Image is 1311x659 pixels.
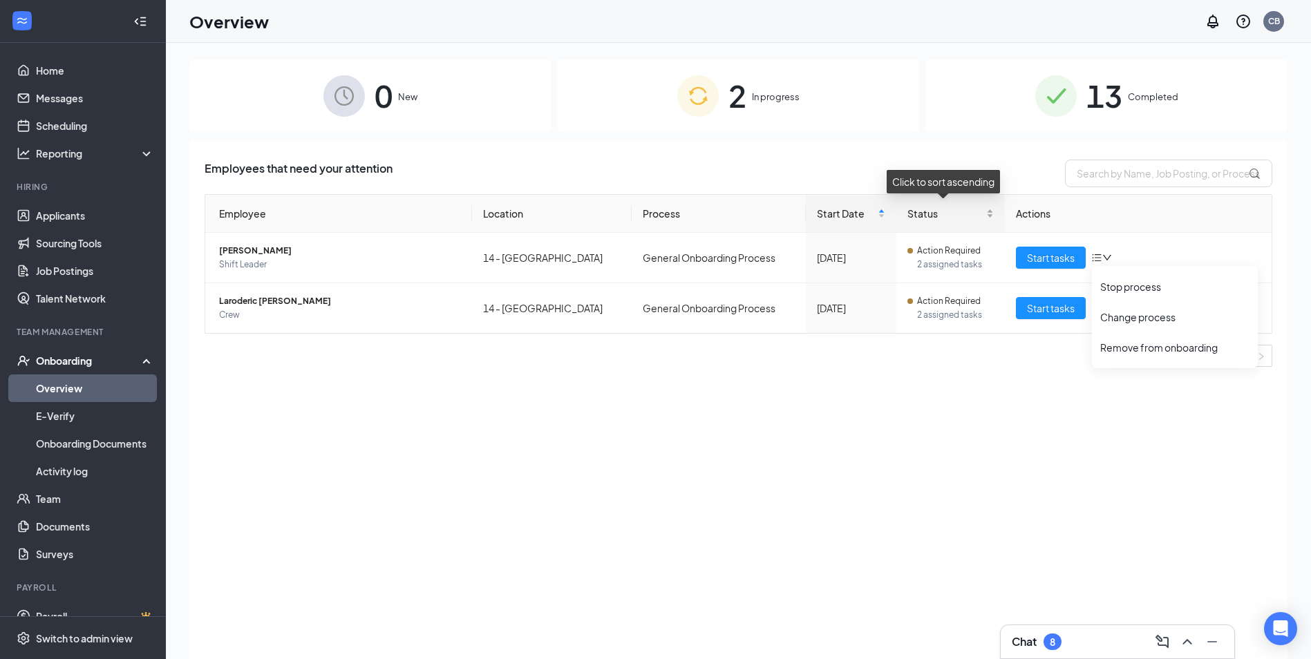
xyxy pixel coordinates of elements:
span: New [398,90,417,104]
a: Talent Network [36,285,154,312]
span: Start tasks [1027,300,1075,316]
span: Completed [1128,90,1178,104]
button: Start tasks [1016,297,1086,319]
svg: QuestionInfo [1235,13,1252,30]
button: ChevronUp [1176,631,1198,653]
div: Click to sort ascending [887,170,1000,193]
span: 2 assigned tasks [917,258,994,271]
h1: Overview [189,10,269,33]
span: 2 [728,72,746,120]
div: [DATE] [817,250,885,265]
button: Minimize [1201,631,1223,653]
td: General Onboarding Process [632,283,806,333]
th: Employee [205,195,472,233]
svg: Settings [17,631,30,645]
input: Search by Name, Job Posting, or Process [1065,160,1272,187]
span: 0 [375,72,393,120]
a: Scheduling [36,112,154,140]
a: Documents [36,513,154,540]
li: Next Page [1250,345,1272,367]
button: ComposeMessage [1151,631,1173,653]
div: Team Management [17,326,151,338]
th: Location [472,195,632,233]
a: E-Verify [36,402,154,430]
span: 13 [1086,72,1122,120]
div: Open Intercom Messenger [1264,612,1297,645]
span: Start Date [817,206,875,221]
a: Job Postings [36,257,154,285]
span: down [1102,253,1112,262]
svg: Collapse [133,15,147,28]
span: bars [1091,252,1102,263]
span: Status [907,206,984,221]
span: Start tasks [1027,250,1075,265]
div: Reporting [36,146,155,160]
span: right [1257,352,1265,361]
div: Payroll [17,582,151,593]
svg: UserCheck [17,354,30,367]
a: PayrollCrown [36,602,154,630]
div: CB [1268,15,1280,27]
span: 2 assigned tasks [917,308,994,322]
div: Change process [1100,310,1249,324]
div: [DATE] [817,300,885,316]
span: Crew [219,308,461,322]
button: Start tasks [1016,247,1086,269]
svg: Analysis [17,146,30,160]
a: Sourcing Tools [36,229,154,257]
svg: ComposeMessage [1154,633,1171,650]
div: 8 [1050,636,1055,648]
a: Applicants [36,202,154,229]
th: Status [896,195,1006,233]
a: Home [36,57,154,84]
svg: WorkstreamLogo [15,14,29,28]
td: General Onboarding Process [632,233,806,283]
span: Laroderic [PERSON_NAME] [219,294,461,308]
div: Stop process [1100,280,1249,294]
span: In progress [752,90,800,104]
a: Messages [36,84,154,112]
button: right [1250,345,1272,367]
a: Activity log [36,457,154,485]
h3: Chat [1012,634,1037,649]
th: Process [632,195,806,233]
td: 14 - [GEOGRAPHIC_DATA] [472,233,632,283]
span: [PERSON_NAME] [219,244,461,258]
a: Onboarding Documents [36,430,154,457]
a: Team [36,485,154,513]
div: Remove from onboarding [1100,341,1249,354]
svg: Notifications [1205,13,1221,30]
div: Onboarding [36,354,142,367]
span: Employees that need your attention [205,160,393,187]
a: Overview [36,374,154,402]
span: Action Required [917,244,981,258]
svg: ChevronUp [1179,633,1196,650]
th: Actions [1005,195,1272,233]
span: Action Required [917,294,981,308]
div: Hiring [17,181,151,193]
td: 14 - [GEOGRAPHIC_DATA] [472,283,632,333]
a: Surveys [36,540,154,568]
svg: Minimize [1204,633,1220,650]
span: Shift Leader [219,258,461,271]
div: Switch to admin view [36,631,133,645]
